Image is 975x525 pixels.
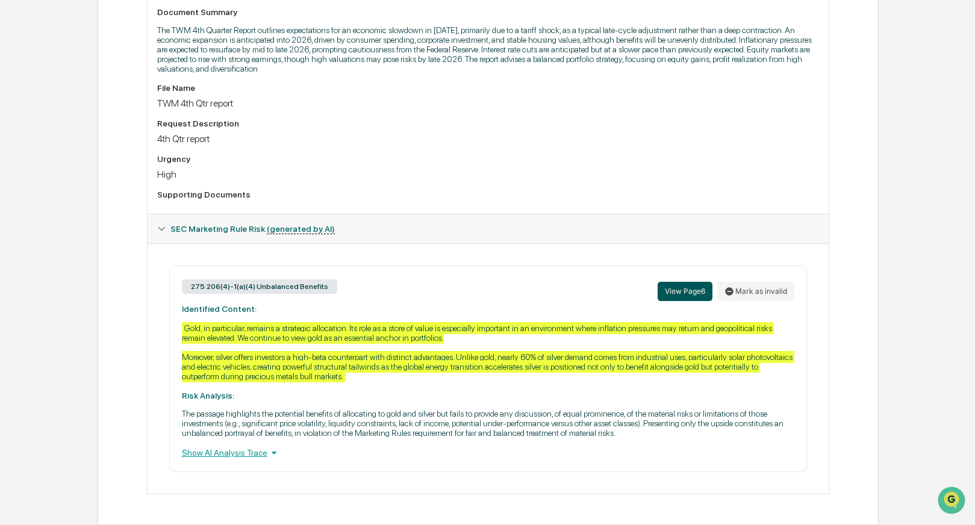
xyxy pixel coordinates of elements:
[12,92,34,114] img: 1746055101610-c473b297-6a78-478c-a979-82029cc54cd1
[182,409,794,438] p: The passage highlights the potential benefits of allocating to gold and silver but fails to provi...
[41,92,198,104] div: Start new chat
[83,147,154,169] a: 🗄️Attestations
[205,96,219,110] button: Start new chat
[157,190,819,199] div: Supporting Documents
[12,153,22,163] div: 🖐️
[120,204,146,213] span: Pylon
[157,169,819,180] div: High
[157,154,819,164] div: Urgency
[157,25,819,73] p: The TWM 4th Quarter Report outlines expectations for an economic slowdown in [DATE], primarily du...
[267,224,335,234] u: (generated by AI)
[170,224,335,234] span: SEC Marketing Rule Risk
[157,83,819,93] div: File Name
[12,25,219,45] p: How can we help?
[7,147,83,169] a: 🖐️Preclearance
[85,203,146,213] a: Powered byPylon
[157,133,819,144] div: 4th Qtr report
[182,322,794,382] div: Gold, in particular, remains a strategic allocation. Its role as a store of value is especially i...
[24,152,78,164] span: Preclearance
[87,153,97,163] div: 🗄️
[717,282,794,301] button: Mark as invalid
[182,279,337,294] div: 275.206(4)-1(a)(4) Unbalanced Benefits
[182,446,794,459] div: Show AI Analysis Trace
[936,485,969,518] iframe: Open customer support
[41,104,152,114] div: We're available if you need us!
[148,214,829,243] div: SEC Marketing Rule Risk (generated by AI)
[157,119,819,128] div: Request Description
[157,98,819,109] div: TWM 4th Qtr report
[182,304,257,314] strong: Identified Content:
[182,391,234,400] strong: Risk Analysis:
[7,170,81,191] a: 🔎Data Lookup
[658,282,712,301] button: View Page6
[157,7,819,17] div: Document Summary
[148,243,829,494] div: Document Summary (generated by AI)
[99,152,149,164] span: Attestations
[12,176,22,185] div: 🔎
[24,175,76,187] span: Data Lookup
